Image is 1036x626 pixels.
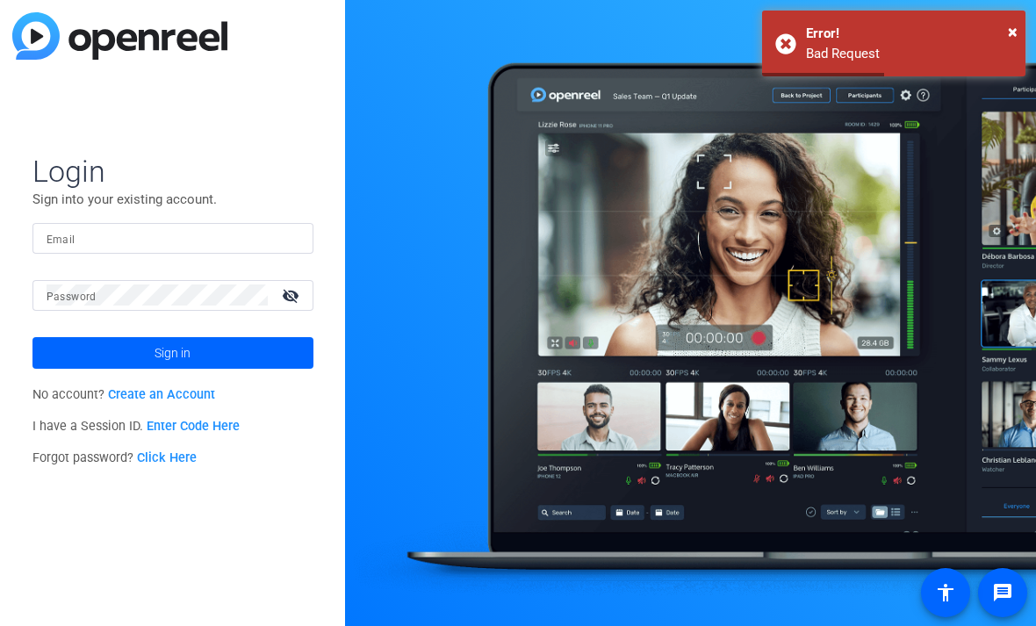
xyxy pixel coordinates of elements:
span: No account? [32,387,216,402]
span: Login [32,153,313,190]
img: blue-gradient.svg [12,12,227,60]
mat-icon: visibility_off [271,283,313,308]
a: Create an Account [108,387,215,402]
div: Error! [806,24,1012,44]
div: Bad Request [806,44,1012,64]
input: Enter Email Address [47,227,299,248]
a: Click Here [137,450,197,465]
mat-label: Password [47,291,97,303]
mat-label: Email [47,234,76,246]
a: Enter Code Here [147,419,240,434]
button: Sign in [32,337,313,369]
button: Close [1008,18,1018,45]
p: Sign into your existing account. [32,190,313,209]
span: Forgot password? [32,450,198,465]
mat-icon: accessibility [935,582,956,603]
span: Sign in [155,331,191,375]
mat-icon: message [992,582,1013,603]
span: I have a Session ID. [32,419,241,434]
span: × [1008,21,1018,42]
